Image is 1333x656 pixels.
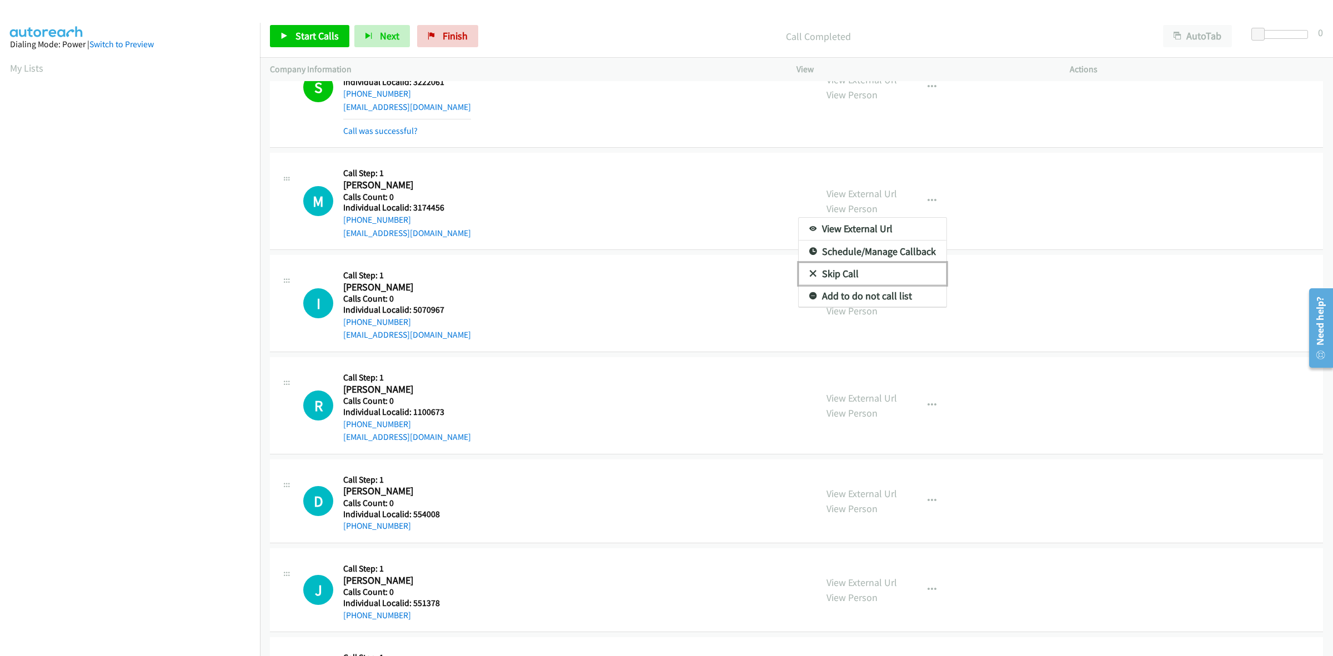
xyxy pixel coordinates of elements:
[303,575,333,605] div: The call is yet to be attempted
[303,575,333,605] h1: J
[303,390,333,420] div: The call is yet to be attempted
[799,285,946,307] a: Add to do not call list
[303,486,333,516] div: The call is yet to be attempted
[303,288,333,318] div: The call is yet to be attempted
[10,62,43,74] a: My Lists
[303,288,333,318] h1: I
[799,241,946,263] a: Schedule/Manage Callback
[303,486,333,516] h1: D
[303,390,333,420] h1: R
[89,39,154,49] a: Switch to Preview
[10,86,260,613] iframe: Dialpad
[799,263,946,285] a: Skip Call
[1301,284,1333,372] iframe: Resource Center
[799,218,946,240] a: View External Url
[10,38,250,51] div: Dialing Mode: Power |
